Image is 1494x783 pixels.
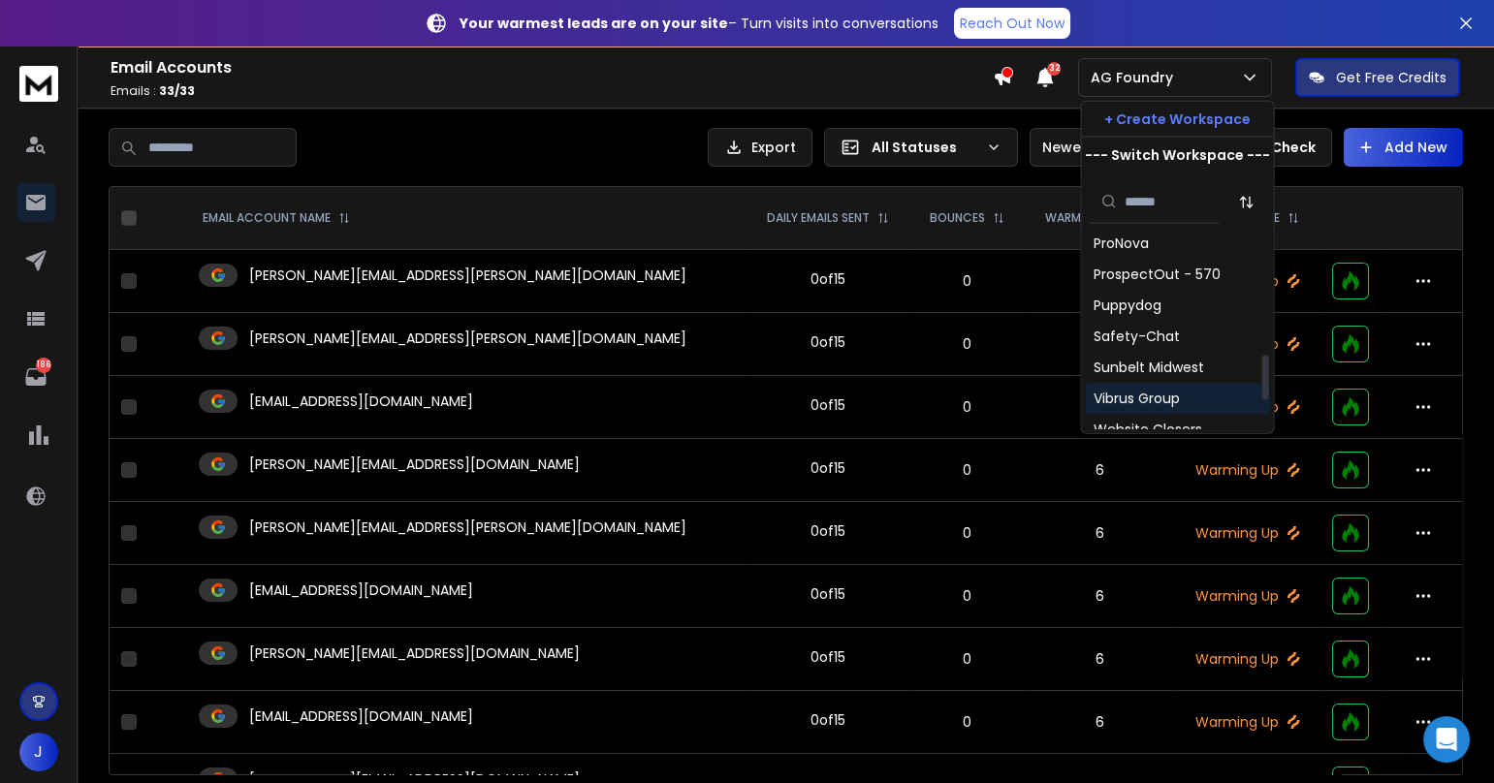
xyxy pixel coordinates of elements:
[1024,502,1176,565] td: 6
[922,586,1012,606] p: 0
[1024,250,1176,313] td: 6
[1104,110,1251,129] p: + Create Workspace
[811,647,845,667] div: 0 of 15
[708,128,812,167] button: Export
[1188,712,1309,732] p: Warming Up
[159,82,195,99] span: 33 / 33
[1024,376,1176,439] td: 6
[811,710,845,730] div: 0 of 15
[811,584,845,604] div: 0 of 15
[922,460,1012,480] p: 0
[36,358,51,373] p: 186
[1336,68,1446,87] p: Get Free Credits
[249,329,686,348] p: [PERSON_NAME][EMAIL_ADDRESS][PERSON_NAME][DOMAIN_NAME]
[1423,716,1470,763] div: Open Intercom Messenger
[249,580,473,600] p: [EMAIL_ADDRESS][DOMAIN_NAME]
[1094,296,1161,315] div: Puppydog
[872,138,978,157] p: All Statuses
[19,733,58,771] button: J
[460,14,938,33] p: – Turn visits into conversations
[249,391,473,411] p: [EMAIL_ADDRESS][DOMAIN_NAME]
[811,332,845,352] div: 0 of 15
[1227,182,1266,221] button: Sort by Sort A-Z
[960,14,1065,33] p: Reach Out Now
[1030,128,1156,167] button: Newest
[249,643,580,663] p: [PERSON_NAME][EMAIL_ADDRESS][DOMAIN_NAME]
[922,712,1012,732] p: 0
[1094,234,1149,253] div: ProNova
[111,56,993,79] h1: Email Accounts
[811,521,845,541] div: 0 of 15
[1082,102,1274,137] button: + Create Workspace
[460,14,728,33] strong: Your warmest leads are on your site
[922,397,1012,417] p: 0
[111,83,993,99] p: Emails :
[1188,460,1309,480] p: Warming Up
[930,210,985,226] p: BOUNCES
[1094,265,1221,284] div: ProspectOut - 570
[811,458,845,478] div: 0 of 15
[767,210,870,226] p: DAILY EMAILS SENT
[1094,389,1180,408] div: Vibrus Group
[1188,586,1309,606] p: Warming Up
[1047,62,1061,76] span: 32
[954,8,1070,39] a: Reach Out Now
[922,649,1012,669] p: 0
[1024,565,1176,628] td: 6
[19,66,58,102] img: logo
[1024,313,1176,376] td: 6
[203,210,350,226] div: EMAIL ACCOUNT NAME
[1094,358,1204,377] div: Sunbelt Midwest
[1094,420,1202,439] div: Website Closers
[811,395,845,415] div: 0 of 15
[1295,58,1460,97] button: Get Free Credits
[1024,439,1176,502] td: 6
[922,334,1012,354] p: 0
[1024,691,1176,754] td: 6
[249,454,580,474] p: [PERSON_NAME][EMAIL_ADDRESS][DOMAIN_NAME]
[249,517,686,537] p: [PERSON_NAME][EMAIL_ADDRESS][PERSON_NAME][DOMAIN_NAME]
[1188,649,1309,669] p: Warming Up
[1024,628,1176,691] td: 6
[1045,210,1136,226] p: WARMUP EMAILS
[16,358,55,396] a: 186
[249,266,686,285] p: [PERSON_NAME][EMAIL_ADDRESS][PERSON_NAME][DOMAIN_NAME]
[1085,145,1270,165] p: --- Switch Workspace ---
[922,523,1012,543] p: 0
[811,269,845,289] div: 0 of 15
[1091,68,1181,87] p: AG Foundry
[1344,128,1463,167] button: Add New
[922,271,1012,291] p: 0
[1188,523,1309,543] p: Warming Up
[249,706,473,726] p: [EMAIL_ADDRESS][DOMAIN_NAME]
[1094,327,1180,346] div: Safety-Chat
